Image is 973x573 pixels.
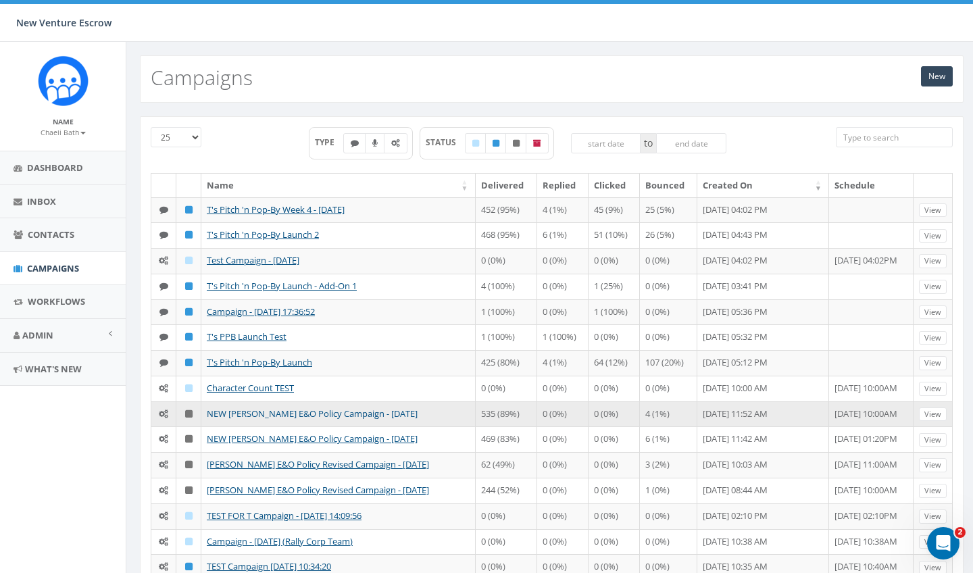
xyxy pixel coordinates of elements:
[829,503,914,529] td: [DATE] 02:10PM
[589,426,640,452] td: 0 (0%)
[589,222,640,248] td: 51 (10%)
[28,295,85,307] span: Workflows
[485,133,507,153] label: Published
[207,458,429,470] a: [PERSON_NAME] E&O Policy Revised Campaign - [DATE]
[16,16,111,29] span: New Venture Escrow
[537,529,589,555] td: 0 (0%)
[589,248,640,274] td: 0 (0%)
[159,460,168,469] i: Automated Message
[697,324,829,350] td: [DATE] 05:32 PM
[343,133,366,153] label: Text SMS
[22,329,53,341] span: Admin
[640,274,697,299] td: 0 (0%)
[207,356,312,368] a: T's Pitch 'n Pop-By Launch
[476,426,537,452] td: 469 (83%)
[476,401,537,427] td: 535 (89%)
[185,512,193,520] i: Draft
[829,174,914,197] th: Schedule
[513,139,520,147] i: Unpublished
[185,230,193,239] i: Published
[159,358,168,367] i: Text SMS
[365,133,385,153] label: Ringless Voice Mail
[955,527,966,538] span: 2
[207,228,319,241] a: T's Pitch 'n Pop-By Launch 2
[640,478,697,503] td: 1 (0%)
[697,248,829,274] td: [DATE] 04:02 PM
[476,222,537,248] td: 468 (95%)
[537,452,589,478] td: 0 (0%)
[537,401,589,427] td: 0 (0%)
[571,133,641,153] input: start date
[919,331,947,345] a: View
[159,307,168,316] i: Text SMS
[185,562,193,571] i: Published
[589,350,640,376] td: 64 (12%)
[426,136,466,148] span: STATUS
[836,127,953,147] input: Type to search
[207,203,345,216] a: T's Pitch 'n Pop-By Week 4 - [DATE]
[589,174,640,197] th: Clicked
[697,376,829,401] td: [DATE] 10:00 AM
[41,128,86,137] small: Chaeli Bath
[640,299,697,325] td: 0 (0%)
[185,358,193,367] i: Published
[207,330,286,343] a: T's PPB Launch Test
[472,139,479,147] i: Draft
[207,305,315,318] a: Campaign - [DATE] 17:36:52
[697,222,829,248] td: [DATE] 04:43 PM
[919,535,947,549] a: View
[697,350,829,376] td: [DATE] 05:12 PM
[476,503,537,529] td: 0 (0%)
[476,350,537,376] td: 425 (80%)
[640,350,697,376] td: 107 (20%)
[697,478,829,503] td: [DATE] 08:44 AM
[476,478,537,503] td: 244 (52%)
[829,529,914,555] td: [DATE] 10:38AM
[185,409,193,418] i: Unpublished
[159,256,168,265] i: Automated Message
[589,376,640,401] td: 0 (0%)
[465,133,487,153] label: Draft
[697,529,829,555] td: [DATE] 10:38 AM
[589,401,640,427] td: 0 (0%)
[640,401,697,427] td: 4 (1%)
[315,136,344,148] span: TYPE
[640,197,697,223] td: 25 (5%)
[476,324,537,350] td: 1 (100%)
[476,197,537,223] td: 452 (95%)
[372,139,378,147] i: Ringless Voice Mail
[207,484,429,496] a: [PERSON_NAME] E&O Policy Revised Campaign - [DATE]
[537,248,589,274] td: 0 (0%)
[207,535,353,547] a: Campaign - [DATE] (Rally Corp Team)
[640,222,697,248] td: 26 (5%)
[697,174,829,197] th: Created On: activate to sort column ascending
[201,174,476,197] th: Name: activate to sort column ascending
[476,174,537,197] th: Delivered
[919,305,947,320] a: View
[641,133,656,153] span: to
[38,55,89,106] img: Rally_Corp_Icon_1.png
[159,562,168,571] i: Automated Message
[589,529,640,555] td: 0 (0%)
[697,426,829,452] td: [DATE] 11:42 AM
[493,139,499,147] i: Published
[589,452,640,478] td: 0 (0%)
[27,161,83,174] span: Dashboard
[185,460,193,469] i: Unpublished
[476,274,537,299] td: 4 (100%)
[351,139,359,147] i: Text SMS
[919,407,947,422] a: View
[829,376,914,401] td: [DATE] 10:00AM
[640,324,697,350] td: 0 (0%)
[919,203,947,218] a: View
[384,133,407,153] label: Automated Message
[159,409,168,418] i: Automated Message
[829,248,914,274] td: [DATE] 04:02PM
[697,503,829,529] td: [DATE] 02:10 PM
[537,426,589,452] td: 0 (0%)
[476,248,537,274] td: 0 (0%)
[537,503,589,529] td: 0 (0%)
[919,229,947,243] a: View
[391,139,400,147] i: Automated Message
[185,486,193,495] i: Unpublished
